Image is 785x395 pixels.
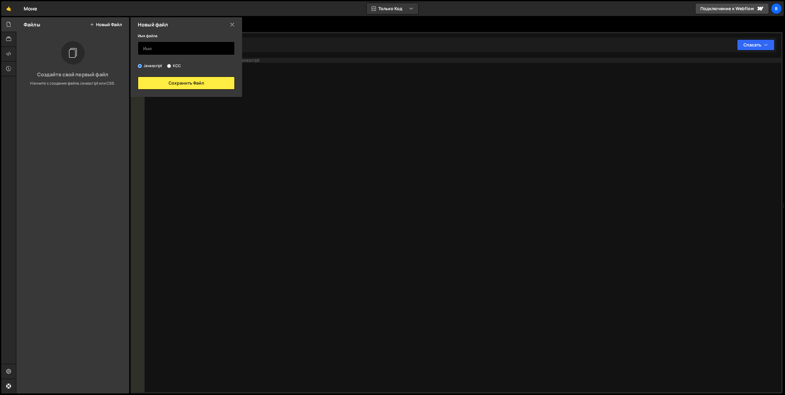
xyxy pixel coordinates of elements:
[144,63,162,69] font: Javascript
[378,6,402,12] font: Только код
[138,77,235,90] button: Сохранить файл
[737,39,775,50] button: Спасать
[700,5,754,12] font: Подключение к Webflow
[771,3,782,14] a: В
[24,5,38,12] font: Моне
[21,72,124,77] h3: Создайте свой первый файл
[90,22,122,27] button: Новый файл
[138,42,235,55] input: Имя
[743,42,761,48] font: Спасать
[138,64,142,68] input: Javascript
[695,3,769,14] a: Подключение к Webflow
[148,58,261,62] div: Введите cmd + s, чтобы сохранить файл Javascript.
[138,21,168,28] h2: Новый файл
[96,22,122,27] font: Новый файл
[138,33,157,39] label: Имя файла
[367,3,418,14] button: Только код
[21,81,124,86] p: Начните с создания файла Javascript или CSS.
[173,63,181,69] font: КСС
[167,64,171,68] input: КСС
[1,1,16,16] a: 🤙
[24,21,40,28] h2: Файлы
